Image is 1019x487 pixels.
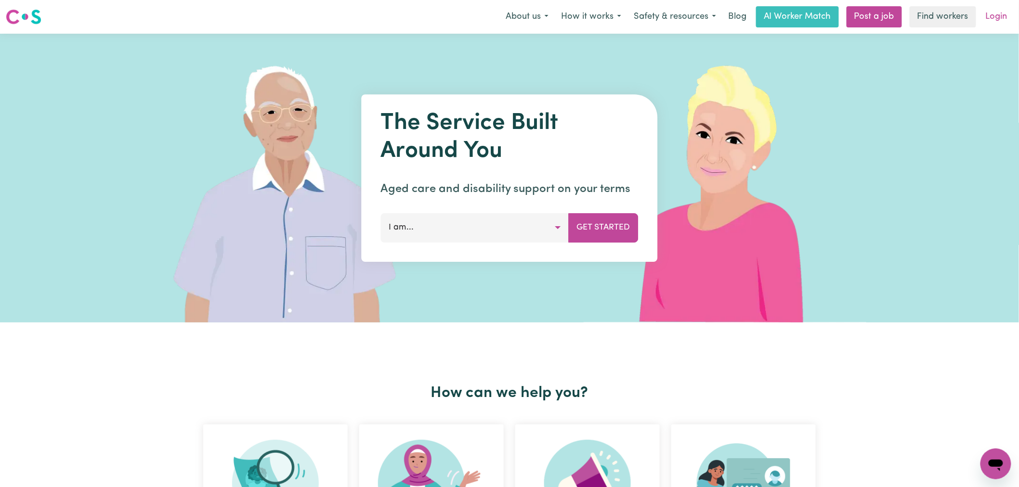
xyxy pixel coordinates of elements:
button: How it works [555,7,627,27]
a: Login [980,6,1013,27]
button: Safety & resources [627,7,722,27]
iframe: Button to launch messaging window [980,449,1011,479]
h1: The Service Built Around You [381,110,639,165]
h2: How can we help you? [197,384,822,402]
button: I am... [381,213,569,242]
img: Careseekers logo [6,8,41,26]
button: Get Started [569,213,639,242]
p: Aged care and disability support on your terms [381,180,639,198]
a: AI Worker Match [756,6,839,27]
a: Careseekers logo [6,6,41,28]
a: Blog [722,6,752,27]
a: Post a job [847,6,902,27]
button: About us [499,7,555,27]
a: Find workers [910,6,976,27]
